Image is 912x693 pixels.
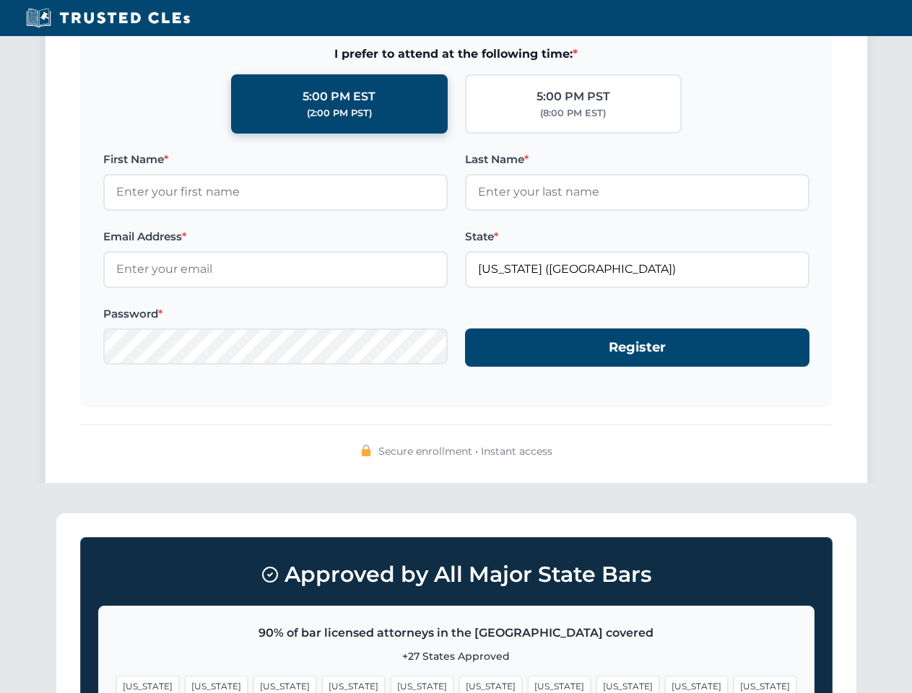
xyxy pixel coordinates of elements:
[103,151,448,168] label: First Name
[540,106,606,121] div: (8:00 PM EST)
[116,624,796,642] p: 90% of bar licensed attorneys in the [GEOGRAPHIC_DATA] covered
[360,445,372,456] img: 🔒
[307,106,372,121] div: (2:00 PM PST)
[116,648,796,664] p: +27 States Approved
[103,45,809,64] span: I prefer to attend at the following time:
[465,328,809,367] button: Register
[465,251,809,287] input: Florida (FL)
[465,151,809,168] label: Last Name
[22,7,194,29] img: Trusted CLEs
[303,87,375,106] div: 5:00 PM EST
[378,443,552,459] span: Secure enrollment • Instant access
[98,555,815,594] h3: Approved by All Major State Bars
[103,251,448,287] input: Enter your email
[465,174,809,210] input: Enter your last name
[103,174,448,210] input: Enter your first name
[103,228,448,245] label: Email Address
[537,87,610,106] div: 5:00 PM PST
[103,305,448,323] label: Password
[465,228,809,245] label: State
